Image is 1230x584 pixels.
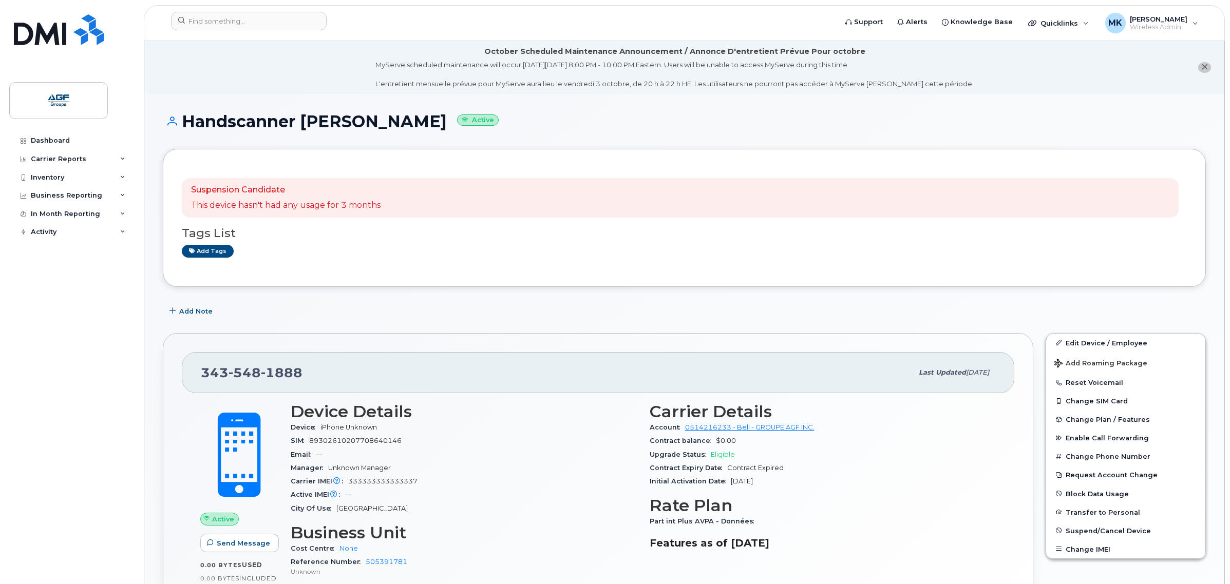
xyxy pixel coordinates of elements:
[1185,539,1222,576] iframe: Messenger Launcher
[217,538,270,548] span: Send Message
[328,464,391,472] span: Unknown Manager
[1046,352,1205,373] button: Add Roaming Package
[1046,521,1205,540] button: Suspend/Cancel Device
[261,365,302,380] span: 1888
[375,60,974,89] div: MyServe scheduled maintenance will occur [DATE][DATE] 8:00 PM - 10:00 PM Eastern. Users will be u...
[1046,484,1205,503] button: Block Data Usage
[919,368,966,376] span: Last updated
[291,451,316,458] span: Email
[650,464,727,472] span: Contract Expiry Date
[966,368,989,376] span: [DATE]
[163,302,221,321] button: Add Note
[242,561,262,569] span: used
[650,451,711,458] span: Upgrade Status
[727,464,784,472] span: Contract Expired
[291,477,348,485] span: Carrier IMEI
[1046,465,1205,484] button: Request Account Change
[291,558,366,566] span: Reference Number
[366,558,407,566] a: 505391781
[316,451,323,458] span: —
[1066,434,1149,442] span: Enable Call Forwarding
[320,423,377,431] span: iPhone Unknown
[1066,416,1150,423] span: Change Plan / Features
[291,423,320,431] span: Device
[1046,373,1205,392] button: Reset Voicemail
[650,437,716,444] span: Contract balance
[291,491,345,498] span: Active IMEI
[1046,392,1205,410] button: Change SIM Card
[200,561,242,569] span: 0.00 Bytes
[291,504,336,512] span: City Of Use
[685,423,815,431] a: 0514216233 - Bell - GROUPE AGF INC.
[291,464,328,472] span: Manager
[291,437,309,444] span: SIM
[339,544,358,552] a: None
[182,245,234,258] a: Add tags
[200,534,279,552] button: Send Message
[716,437,736,444] span: $0.00
[731,477,753,485] span: [DATE]
[1046,429,1205,447] button: Enable Call Forwarding
[1066,527,1151,534] span: Suspend/Cancel Device
[291,402,637,421] h3: Device Details
[348,477,418,485] span: 333333333333337
[200,575,239,582] span: 0.00 Bytes
[291,567,637,576] p: Unknown
[229,365,261,380] span: 548
[1198,62,1211,73] button: close notification
[650,496,996,515] h3: Rate Plan
[291,544,339,552] span: Cost Centre
[1046,334,1205,352] a: Edit Device / Employee
[457,114,499,126] small: Active
[179,306,213,316] span: Add Note
[345,491,352,498] span: —
[182,227,1187,240] h3: Tags List
[1046,503,1205,521] button: Transfer to Personal
[163,112,1206,130] h1: Handscanner [PERSON_NAME]
[484,46,865,57] div: October Scheduled Maintenance Announcement / Annonce D'entretient Prévue Pour octobre
[1054,359,1147,369] span: Add Roaming Package
[336,504,408,512] span: [GEOGRAPHIC_DATA]
[1046,410,1205,429] button: Change Plan / Features
[650,537,996,549] h3: Features as of [DATE]
[650,423,685,431] span: Account
[650,402,996,421] h3: Carrier Details
[1046,447,1205,465] button: Change Phone Number
[309,437,402,444] span: 89302610207708640146
[650,477,731,485] span: Initial Activation Date
[291,523,637,542] h3: Business Unit
[650,517,759,525] span: Part int Plus AVPA - Données
[711,451,735,458] span: Eligible
[212,514,234,524] span: Active
[1046,540,1205,558] button: Change IMEI
[191,184,381,196] p: Suspension Candidate
[191,200,381,211] p: This device hasn't had any usage for 3 months
[201,365,302,380] span: 343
